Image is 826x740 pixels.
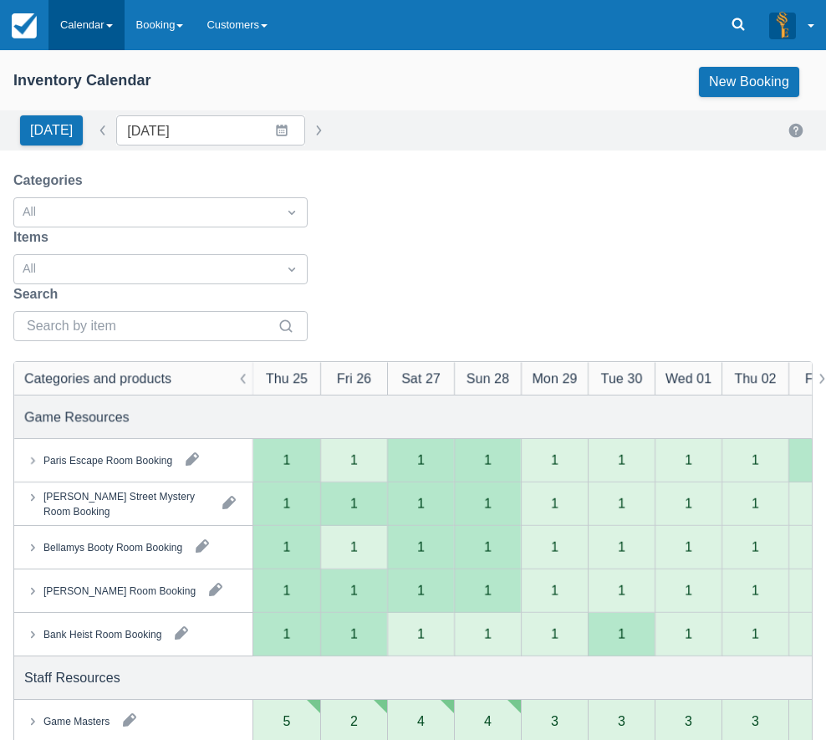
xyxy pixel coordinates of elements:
div: 1 [752,454,759,467]
label: Items [13,227,55,248]
div: Game Resources [24,407,130,427]
div: [PERSON_NAME] Room Booking [43,584,196,599]
div: 1 [752,628,759,641]
div: 1 [417,541,425,554]
div: 3 [618,715,625,728]
div: Thu 02 [734,369,776,389]
div: 1 [350,498,358,511]
div: Paris Escape Room Booking [43,453,172,468]
div: 1 [618,541,625,554]
div: 1 [685,541,692,554]
div: Staff Resources [24,668,120,688]
div: 1 [350,628,358,641]
input: Search by item [27,311,274,341]
div: 5 [283,715,291,728]
div: 1 [685,584,692,598]
div: 1 [752,541,759,554]
input: Date [116,115,305,145]
div: Game Masters [43,714,110,729]
div: 4 [484,715,492,728]
div: 1 [283,498,291,511]
div: 1 [685,454,692,467]
div: 1 [417,628,425,641]
div: 1 [551,454,558,467]
a: New Booking [699,67,799,97]
div: Wed 01 [665,369,711,389]
div: 1 [752,498,759,511]
div: 1 [551,584,558,598]
div: 1 [350,541,358,554]
div: Mon 29 [533,369,578,389]
div: Categories and products [24,369,171,389]
div: 1 [484,628,492,641]
div: Sat 27 [401,369,441,389]
div: 1 [283,584,291,598]
div: 3 [551,715,558,728]
div: Bank Heist Room Booking [43,627,161,642]
div: 1 [484,584,492,598]
div: Thu 25 [266,369,308,389]
div: 4 [417,715,425,728]
div: 1 [484,454,492,467]
span: Dropdown icon [283,204,300,221]
div: [PERSON_NAME] Street Mystery Room Booking [43,489,209,519]
button: [DATE] [20,115,83,145]
div: 1 [484,498,492,511]
div: Sun 28 [467,369,509,389]
div: 3 [685,715,692,728]
div: 1 [551,628,558,641]
div: 1 [417,584,425,598]
div: 2 [350,715,358,728]
div: 1 [618,454,625,467]
div: 1 [417,454,425,467]
label: Categories [13,171,89,191]
div: Bellamys Booty Room Booking [43,540,182,555]
label: Search [13,284,64,304]
div: 1 [283,454,291,467]
div: 1 [350,584,358,598]
div: 1 [752,584,759,598]
div: 1 [283,541,291,554]
div: 1 [551,498,558,511]
div: 1 [484,541,492,554]
div: 1 [618,584,625,598]
div: 1 [350,454,358,467]
div: Inventory Calendar [13,71,151,90]
img: A3 [769,12,796,38]
div: Tue 30 [601,369,643,389]
div: 1 [618,628,625,641]
img: checkfront-main-nav-mini-logo.png [12,13,37,38]
div: 1 [618,498,625,511]
div: 1 [417,498,425,511]
div: 3 [752,715,759,728]
div: 1 [685,628,692,641]
div: 1 [283,628,291,641]
div: 1 [685,498,692,511]
span: Dropdown icon [283,261,300,278]
div: Fri 26 [337,369,371,389]
div: 1 [551,541,558,554]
